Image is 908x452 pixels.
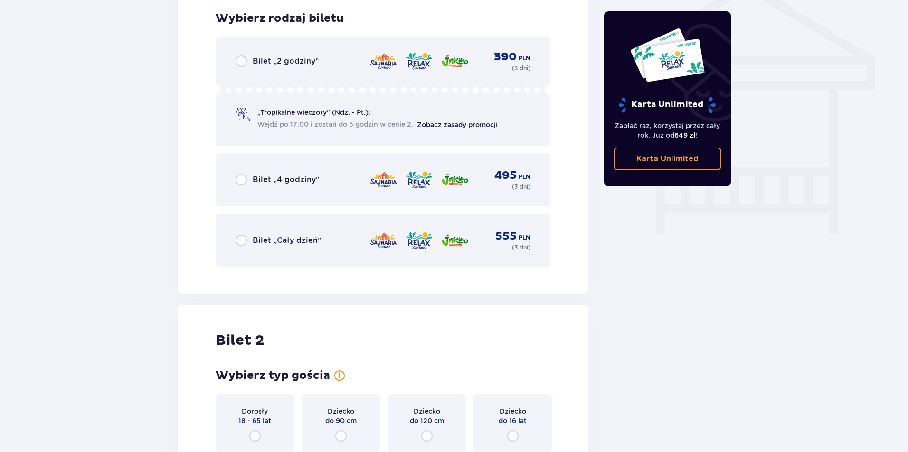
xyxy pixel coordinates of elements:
[369,170,397,190] img: zone logo
[512,183,530,191] p: ( 3 dni )
[410,416,444,425] p: do 120 cm
[253,56,319,66] p: Bilet „2 godziny”
[216,369,330,383] p: Wybierz typ gościa
[242,406,268,416] p: Dorosły
[441,51,469,71] img: zone logo
[257,120,413,129] span: Wejdź po 17:00 i zostań do 5 godzin w cenie 2.
[253,175,319,185] p: Bilet „4 godziny”
[441,231,469,250] img: zone logo
[216,11,344,26] p: Wybierz rodzaj biletu
[500,406,526,416] p: Dziecko
[253,235,321,246] p: Bilet „Cały dzień”
[257,108,370,117] p: „Tropikalne wieczory" (Ndz. - Pt.):
[519,173,530,181] p: PLN
[325,416,357,425] p: do 90 cm
[614,148,722,170] a: Karta Unlimited
[216,332,264,350] p: Bilet 2
[369,51,397,71] img: zone logo
[512,64,530,73] p: ( 3 dni )
[369,231,397,250] img: zone logo
[495,229,517,243] p: 555
[674,131,696,139] span: 649 zł
[494,168,517,183] p: 495
[441,170,469,190] img: zone logo
[512,243,530,252] p: ( 3 dni )
[405,231,433,250] img: zone logo
[618,97,717,113] p: Karta Unlimited
[328,406,354,416] p: Dziecko
[636,154,699,164] p: Karta Unlimited
[405,51,433,71] img: zone logo
[238,416,271,425] p: 18 - 65 lat
[494,50,517,64] p: 390
[519,54,530,63] p: PLN
[417,121,498,129] a: Zobacz zasady promocji
[519,233,530,242] p: PLN
[614,121,722,140] p: Zapłać raz, korzystaj przez cały rok. Już od !
[405,170,433,190] img: zone logo
[414,406,440,416] p: Dziecko
[499,416,527,425] p: do 16 lat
